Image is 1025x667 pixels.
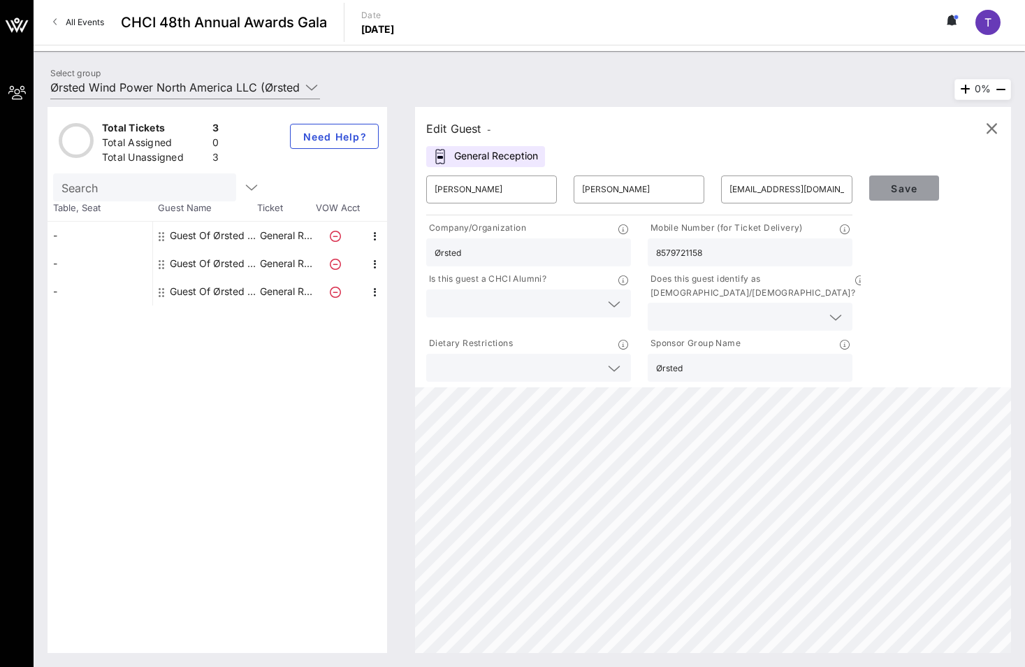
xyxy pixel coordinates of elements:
input: Email* [729,178,843,201]
div: Total Assigned [102,136,207,153]
p: General R… [258,250,314,278]
span: T [984,15,991,29]
p: Sponsor Group Name [648,336,741,351]
p: General R… [258,278,314,306]
p: [DATE] [361,22,395,36]
div: Edit Guest [426,119,491,138]
p: Company/Organization [426,221,526,236]
div: - [48,278,152,306]
span: VOW Acct [313,201,362,215]
p: Date [361,8,395,22]
button: Need Help? [290,124,379,149]
a: All Events [45,11,112,34]
p: Mobile Number (for Ticket Delivery) [648,221,803,236]
span: Save [880,182,928,194]
div: Total Unassigned [102,150,207,168]
span: Table, Seat [48,201,152,215]
div: - [48,250,152,278]
div: - [48,222,152,250]
p: Is this guest a CHCI Alumni? [426,272,546,287]
input: First Name* [435,178,548,201]
div: Guest Of Ørsted Wind Power North America LLC [170,222,258,250]
span: All Events [66,17,104,27]
p: Does this guest identify as [DEMOGRAPHIC_DATA]/[DEMOGRAPHIC_DATA]? [648,272,855,300]
div: 0% [954,79,1011,100]
div: T [975,10,1001,35]
span: CHCI 48th Annual Awards Gala [121,12,327,33]
span: - [487,124,491,135]
p: Dietary Restrictions [426,336,513,351]
button: Save [869,175,939,201]
span: Guest Name [152,201,257,215]
input: Last Name* [582,178,696,201]
span: Ticket [257,201,313,215]
div: Total Tickets [102,121,207,138]
div: 3 [212,121,219,138]
div: Guest Of Ørsted Wind Power North America LLC [170,278,258,306]
p: General R… [258,222,314,250]
label: Select group [50,68,101,78]
div: General Reception [426,146,545,167]
div: 0 [212,136,219,153]
span: Need Help? [302,131,367,143]
div: 3 [212,150,219,168]
div: Guest Of Ørsted Wind Power North America LLC [170,250,258,278]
